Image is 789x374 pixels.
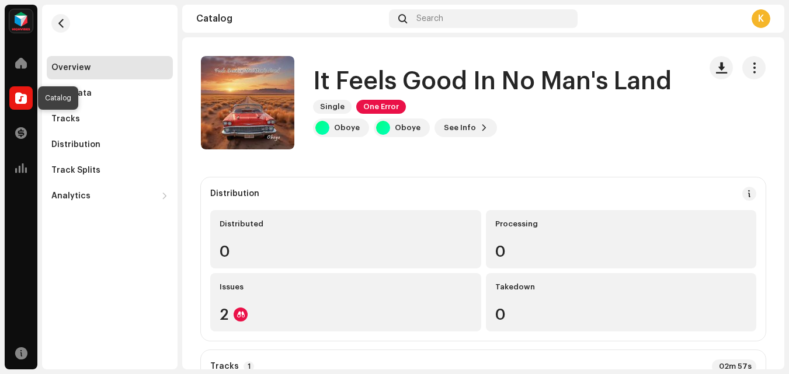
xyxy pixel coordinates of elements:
[9,9,33,33] img: feab3aad-9b62-475c-8caf-26f15a9573ee
[51,63,91,72] div: Overview
[712,359,756,373] div: 02m 57s
[210,189,259,198] div: Distribution
[220,282,472,292] div: Issues
[356,100,406,114] span: One Error
[47,133,173,156] re-m-nav-item: Distribution
[395,123,420,132] div: Oboye
[47,82,173,105] re-m-nav-item: Metadata
[220,219,472,229] div: Distributed
[244,361,254,372] p-badge: 1
[495,282,748,292] div: Takedown
[435,118,497,137] button: See Info
[752,9,770,28] div: K
[313,68,672,95] h1: It Feels Good In No Man's Land
[313,100,352,114] span: Single
[51,140,100,149] div: Distribution
[47,159,173,182] re-m-nav-item: Track Splits
[51,89,92,98] div: Metadata
[51,166,100,175] div: Track Splits
[47,184,173,208] re-m-nav-dropdown: Analytics
[416,14,443,23] span: Search
[51,114,80,124] div: Tracks
[47,107,173,131] re-m-nav-item: Tracks
[495,219,748,229] div: Processing
[210,362,239,371] strong: Tracks
[444,116,476,139] span: See Info
[47,56,173,79] re-m-nav-item: Overview
[196,14,384,23] div: Catalog
[334,123,360,132] div: Oboye
[51,191,91,201] div: Analytics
